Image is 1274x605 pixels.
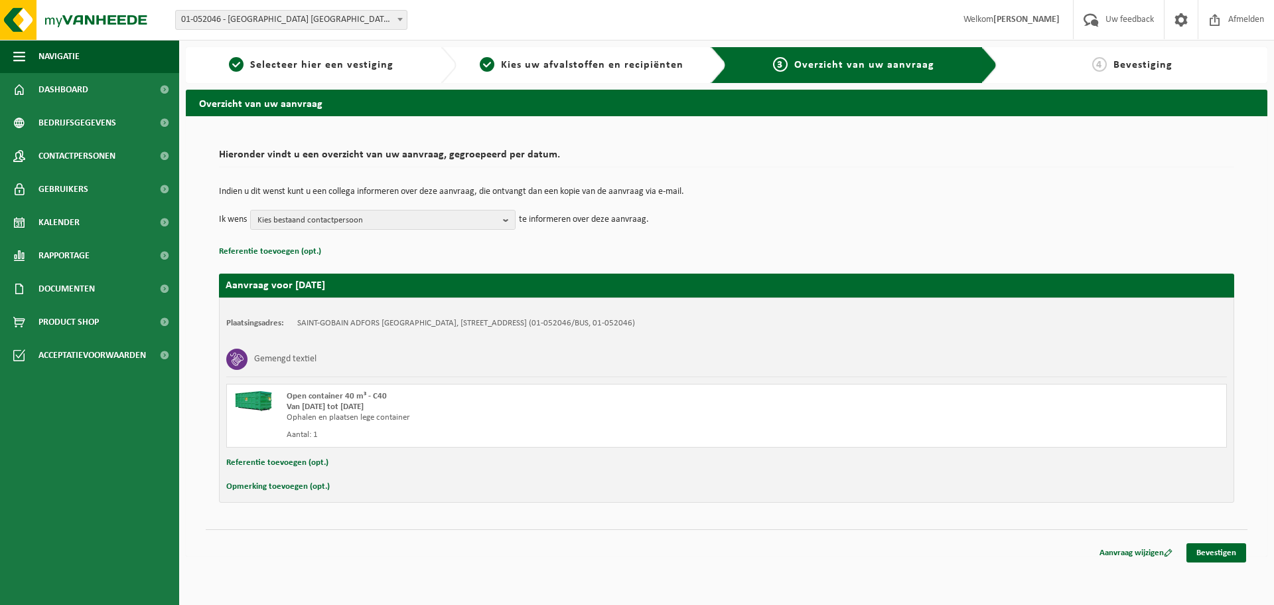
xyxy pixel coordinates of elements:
[501,60,683,70] span: Kies uw afvalstoffen en recipiënten
[38,339,146,372] span: Acceptatievoorwaarden
[38,40,80,73] span: Navigatie
[250,210,516,230] button: Kies bestaand contactpersoon
[250,60,393,70] span: Selecteer hier een vestiging
[234,391,273,411] img: HK-XC-40-GN-00.png
[226,454,328,472] button: Referentie toevoegen (opt.)
[226,319,284,327] strong: Plaatsingsadres:
[226,280,325,291] strong: Aanvraag voor [DATE]
[287,430,780,440] div: Aantal: 1
[38,73,88,106] span: Dashboard
[993,15,1060,25] strong: [PERSON_NAME]
[287,402,364,411] strong: Van [DATE] tot [DATE]
[287,392,387,400] span: Open container 40 m³ - C40
[1092,57,1107,72] span: 4
[38,239,90,272] span: Rapportage
[480,57,494,72] span: 2
[794,60,934,70] span: Overzicht van uw aanvraag
[38,206,80,239] span: Kalender
[219,187,1234,197] p: Indien u dit wenst kunt u een collega informeren over deze aanvraag, die ontvangt dan een kopie v...
[287,412,780,423] div: Ophalen en plaatsen lege container
[773,57,788,72] span: 3
[1186,543,1246,562] a: Bevestigen
[219,243,321,260] button: Referentie toevoegen (opt.)
[226,478,330,495] button: Opmerking toevoegen (opt.)
[1113,60,1172,70] span: Bevestiging
[38,106,116,139] span: Bedrijfsgegevens
[219,149,1234,167] h2: Hieronder vindt u een overzicht van uw aanvraag, gegroepeerd per datum.
[297,318,635,329] td: SAINT-GOBAIN ADFORS [GEOGRAPHIC_DATA], [STREET_ADDRESS] (01-052046/BUS, 01-052046)
[176,11,407,29] span: 01-052046 - SAINT-GOBAIN ADFORS BELGIUM - BUGGENHOUT
[192,57,430,73] a: 1Selecteer hier een vestiging
[38,272,95,305] span: Documenten
[38,139,115,173] span: Contactpersonen
[254,349,317,370] h3: Gemengd textiel
[186,90,1267,116] h2: Overzicht van uw aanvraag
[219,210,247,230] p: Ik wens
[175,10,407,30] span: 01-052046 - SAINT-GOBAIN ADFORS BELGIUM - BUGGENHOUT
[38,173,88,206] span: Gebruikers
[1090,543,1182,562] a: Aanvraag wijzigen
[519,210,649,230] p: te informeren over deze aanvraag.
[229,57,244,72] span: 1
[463,57,701,73] a: 2Kies uw afvalstoffen en recipiënten
[257,211,498,230] span: Kies bestaand contactpersoon
[38,305,99,339] span: Product Shop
